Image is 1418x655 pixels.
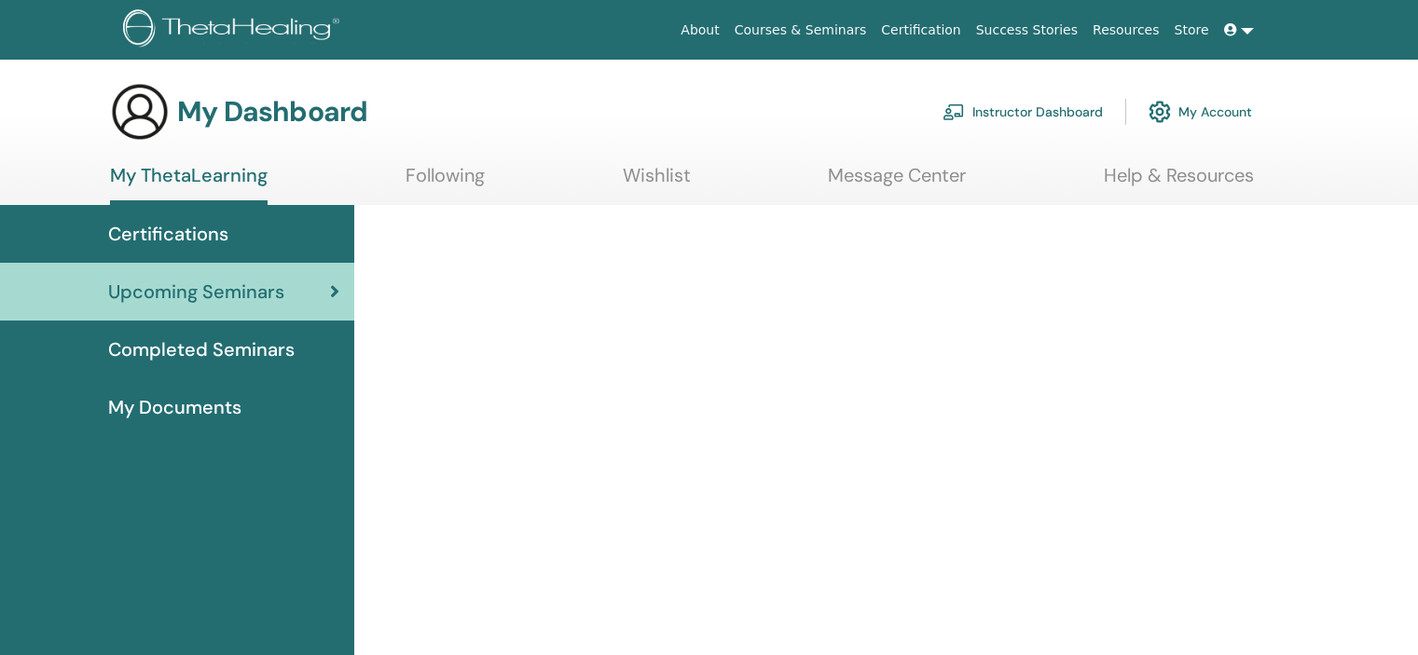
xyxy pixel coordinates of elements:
[874,13,968,48] a: Certification
[623,164,691,200] a: Wishlist
[1167,13,1217,48] a: Store
[108,278,284,306] span: Upcoming Seminars
[969,13,1085,48] a: Success Stories
[943,103,965,120] img: chalkboard-teacher.svg
[406,164,485,200] a: Following
[123,9,346,51] img: logo.png
[1104,164,1254,200] a: Help & Resources
[108,393,241,421] span: My Documents
[1149,96,1171,128] img: cog.svg
[673,13,726,48] a: About
[110,164,268,205] a: My ThetaLearning
[110,82,170,142] img: generic-user-icon.jpg
[1085,13,1167,48] a: Resources
[1149,91,1252,132] a: My Account
[943,91,1103,132] a: Instructor Dashboard
[108,335,295,363] span: Completed Seminars
[828,164,966,200] a: Message Center
[727,13,874,48] a: Courses & Seminars
[108,220,228,248] span: Certifications
[177,95,367,129] h3: My Dashboard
